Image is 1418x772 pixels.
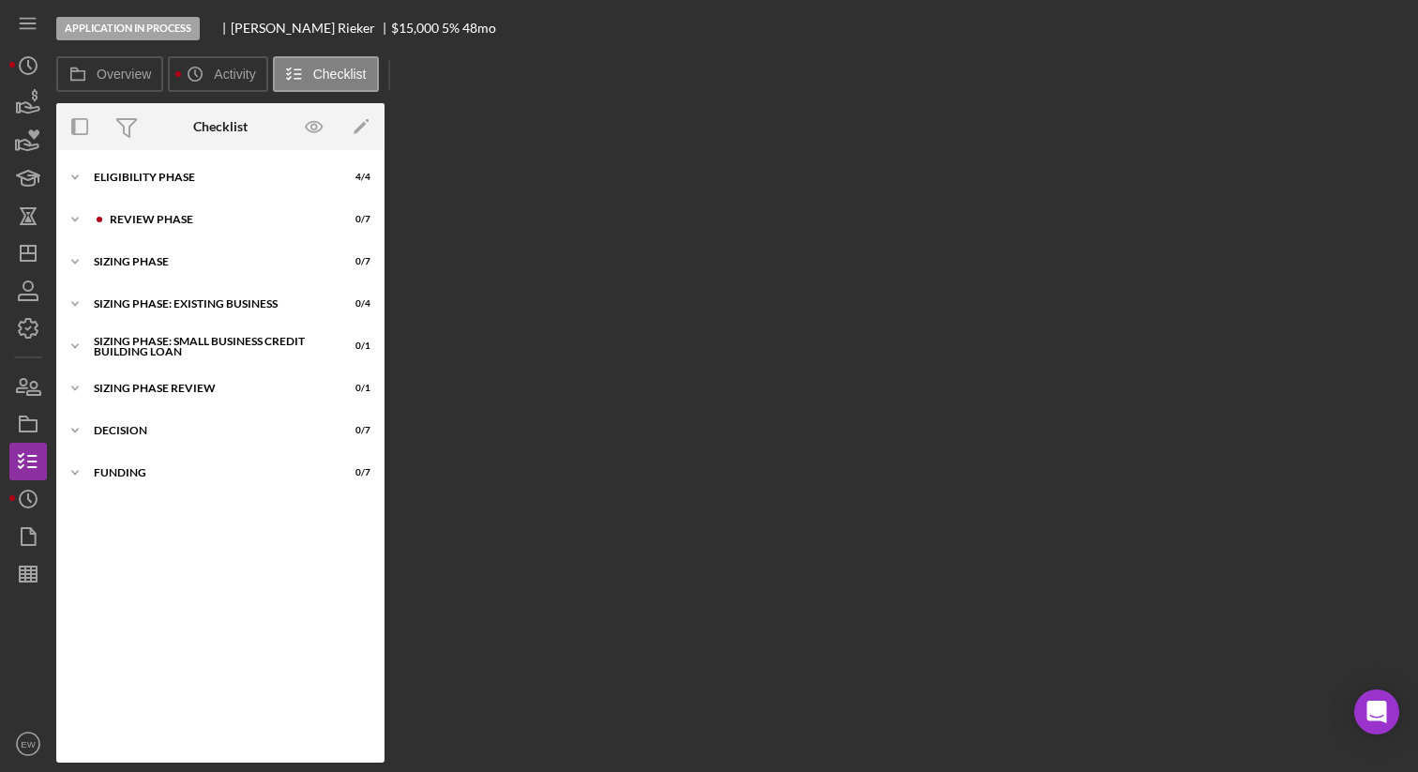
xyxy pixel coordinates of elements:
[214,67,255,82] label: Activity
[337,383,370,394] div: 0 / 1
[97,67,151,82] label: Overview
[56,56,163,92] button: Overview
[313,67,367,82] label: Checklist
[337,341,370,352] div: 0 / 1
[94,383,324,394] div: Sizing Phase Review
[391,20,439,36] span: $15,000
[442,21,460,36] div: 5 %
[94,298,324,310] div: SIZING PHASE: EXISTING BUSINESS
[462,21,496,36] div: 48 mo
[94,336,324,357] div: Sizing Phase: Small Business Credit Building Loan
[94,467,324,478] div: Funding
[273,56,379,92] button: Checklist
[337,425,370,436] div: 0 / 7
[337,467,370,478] div: 0 / 7
[337,214,370,225] div: 0 / 7
[168,56,267,92] button: Activity
[94,256,324,267] div: Sizing Phase
[110,214,324,225] div: REVIEW PHASE
[1354,689,1399,734] div: Open Intercom Messenger
[231,21,391,36] div: [PERSON_NAME] Rieker
[193,119,248,134] div: Checklist
[56,17,200,40] div: Application In Process
[94,425,324,436] div: Decision
[337,298,370,310] div: 0 / 4
[337,172,370,183] div: 4 / 4
[94,172,324,183] div: Eligibility Phase
[21,739,36,749] text: EW
[9,725,47,763] button: EW
[337,256,370,267] div: 0 / 7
